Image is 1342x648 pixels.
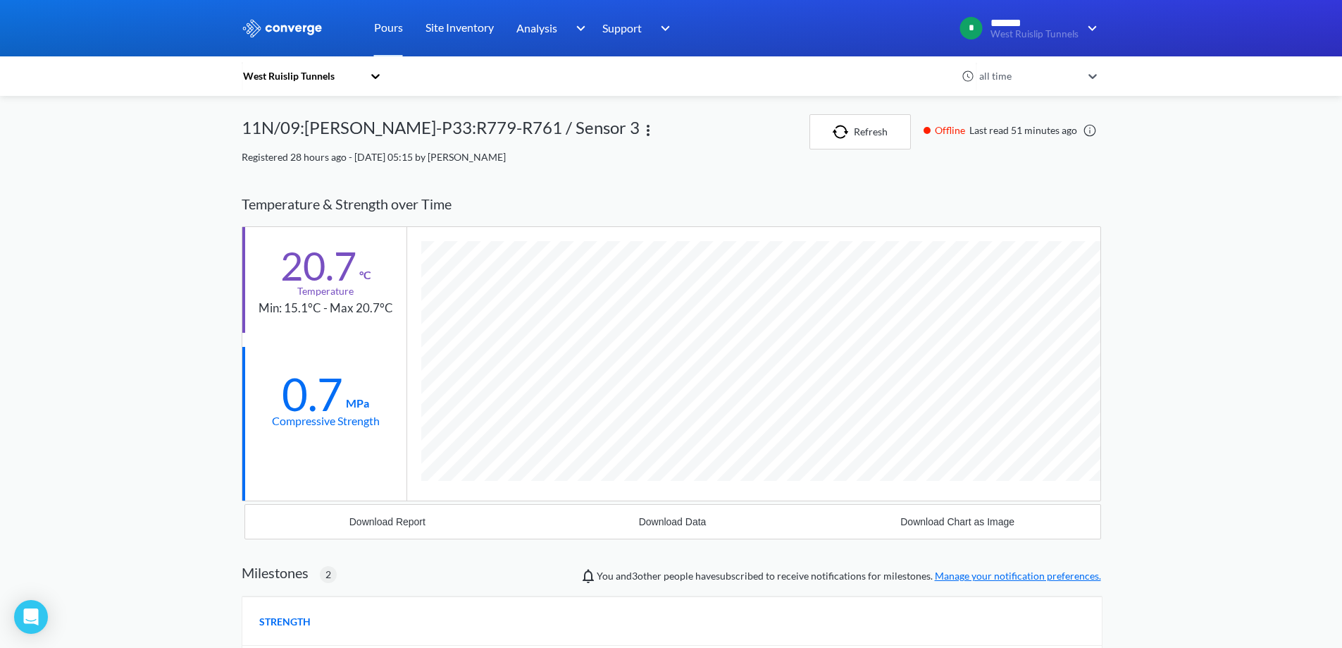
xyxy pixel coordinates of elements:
[242,68,363,84] div: West Ruislip Tunnels
[566,20,589,37] img: downArrow.svg
[815,505,1100,539] button: Download Chart as Image
[602,19,642,37] span: Support
[917,123,1101,138] div: Last read 51 minutes ago
[242,114,640,149] div: 11N/09:[PERSON_NAME]-P33:R779-R761 / Sensor 3
[297,283,354,299] div: Temperature
[280,248,356,283] div: 20.7
[597,568,1101,584] span: You and people have subscribed to receive notifications for milestones.
[990,29,1079,39] span: West Ruislip Tunnels
[259,299,393,318] div: Min: 15.1°C - Max 20.7°C
[245,505,530,539] button: Download Report
[976,68,1081,84] div: all time
[639,516,707,527] div: Download Data
[282,377,343,412] div: 0.7
[809,114,911,149] button: Refresh
[242,19,323,37] img: logo_ewhite.svg
[935,123,969,138] span: Offline
[325,567,331,582] span: 2
[962,70,974,82] img: icon-clock.svg
[640,122,657,139] img: more.svg
[833,125,854,139] img: icon-refresh.svg
[935,570,1101,582] a: Manage your notification preferences.
[900,516,1014,527] div: Download Chart as Image
[632,570,661,582] span: Justin Elliott, Sudharshan Sivarajah, Thulasiram Baheerathan
[242,182,1101,226] div: Temperature & Strength over Time
[580,568,597,585] img: notifications-icon.svg
[516,19,557,37] span: Analysis
[242,151,506,163] span: Registered 28 hours ago - [DATE] 05:15 by [PERSON_NAME]
[242,564,309,581] h2: Milestones
[1079,20,1101,37] img: downArrow.svg
[530,505,815,539] button: Download Data
[259,614,311,630] span: STRENGTH
[14,600,48,634] div: Open Intercom Messenger
[272,412,380,429] div: Compressive Strength
[652,20,674,37] img: downArrow.svg
[349,516,425,527] div: Download Report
